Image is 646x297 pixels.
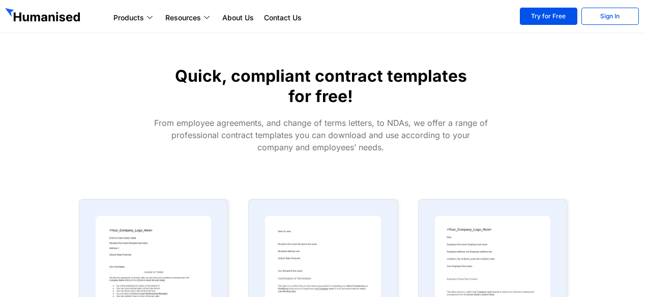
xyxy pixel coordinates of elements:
[259,12,307,24] a: Contact Us
[5,8,82,24] img: GetHumanised Logo
[108,12,160,24] a: Products
[581,8,639,25] a: Sign In
[153,117,489,153] div: From employee agreements, and change of terms letters, to NDAs, we offer a range of professional ...
[160,12,217,24] a: Resources
[217,12,259,24] a: About Us
[171,66,470,107] h1: Quick, compliant contract templates for free!
[520,8,577,25] a: Try for Free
